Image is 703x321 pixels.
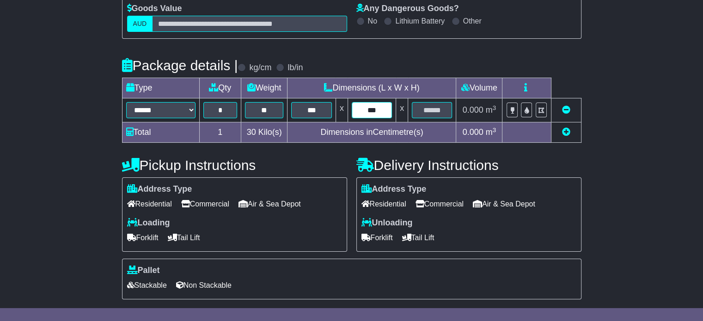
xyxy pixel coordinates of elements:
[122,157,347,173] h4: Pickup Instructions
[181,197,229,211] span: Commercial
[249,63,271,73] label: kg/cm
[287,63,303,73] label: lb/in
[463,17,482,25] label: Other
[241,78,287,98] td: Weight
[122,122,199,143] td: Total
[127,4,182,14] label: Goods Value
[356,157,581,173] h4: Delivery Instructions
[238,197,301,211] span: Air & Sea Depot
[463,105,483,115] span: 0.000
[361,230,393,245] span: Forklift
[336,98,348,122] td: x
[473,197,535,211] span: Air & Sea Depot
[199,122,241,143] td: 1
[463,127,483,137] span: 0.000
[127,218,170,228] label: Loading
[486,105,496,115] span: m
[127,278,167,292] span: Stackable
[562,105,570,115] a: Remove this item
[361,184,427,194] label: Address Type
[493,127,496,133] sup: 3
[395,17,445,25] label: Lithium Battery
[361,197,406,211] span: Residential
[493,104,496,111] sup: 3
[456,78,502,98] td: Volume
[127,230,159,245] span: Forklift
[562,127,570,137] a: Add new item
[368,17,377,25] label: No
[127,197,172,211] span: Residential
[241,122,287,143] td: Kilo(s)
[127,266,160,276] label: Pallet
[199,78,241,98] td: Qty
[287,122,456,143] td: Dimensions in Centimetre(s)
[127,16,153,32] label: AUD
[127,184,192,194] label: Address Type
[486,127,496,137] span: m
[396,98,408,122] td: x
[122,78,199,98] td: Type
[168,230,200,245] span: Tail Lift
[247,127,256,137] span: 30
[356,4,459,14] label: Any Dangerous Goods?
[122,58,238,73] h4: Package details |
[176,278,232,292] span: Non Stackable
[287,78,456,98] td: Dimensions (L x W x H)
[402,230,434,245] span: Tail Lift
[416,197,464,211] span: Commercial
[361,218,413,228] label: Unloading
